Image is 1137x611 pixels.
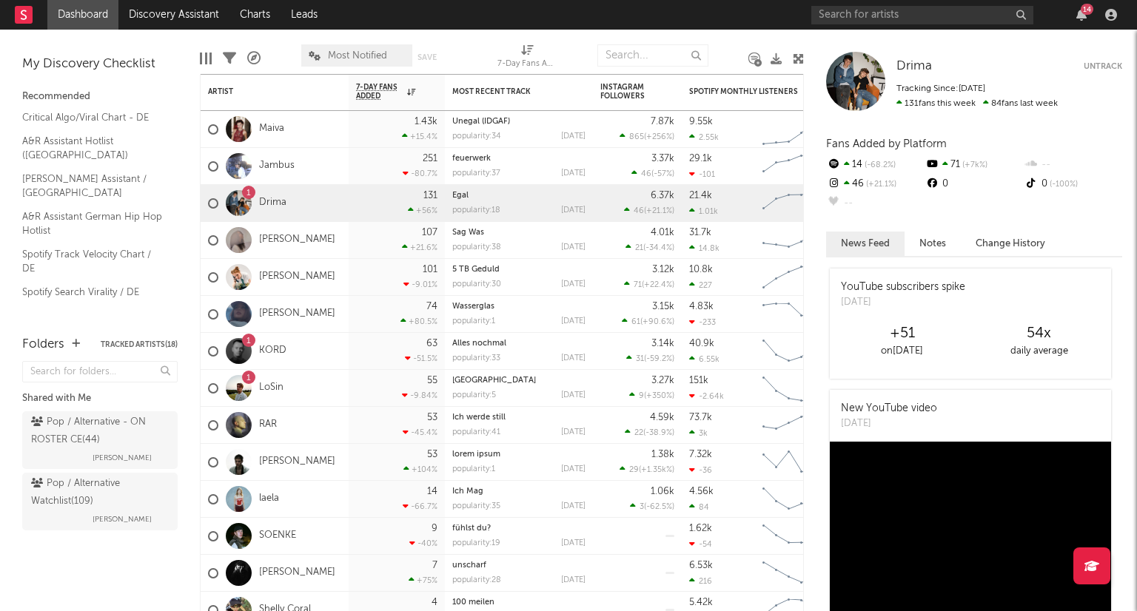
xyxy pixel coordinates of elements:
a: Ich Mag [452,487,483,496]
svg: Chart title [756,518,822,555]
div: 3.12k [652,265,674,274]
div: 29.1k [689,154,712,163]
svg: Chart title [756,370,822,407]
div: 101 [423,265,437,274]
div: 131 [423,191,437,200]
a: Spotify Search Virality / DE [22,284,163,300]
div: 10.8k [689,265,713,274]
span: [PERSON_NAME] [93,510,152,528]
div: -36 [689,465,712,475]
button: Notes [905,232,961,256]
a: [PERSON_NAME] Assistant / [GEOGRAPHIC_DATA] [22,171,163,201]
span: 21 [635,244,643,252]
div: 7-Day Fans Added (7-Day Fans Added) [497,55,557,73]
div: 0 [925,175,1023,194]
div: popularity: 5 [452,391,496,399]
span: Fans Added by Platform [826,138,947,149]
div: ( ) [620,465,674,474]
div: 73.7k [689,413,712,422]
div: 4.56k [689,487,714,496]
div: [DATE] [561,502,586,510]
div: 7.32k [689,450,712,459]
div: 74 [426,302,437,311]
div: ( ) [626,354,674,363]
span: -100 % [1047,180,1078,189]
svg: Chart title [756,259,822,296]
div: 46 [826,175,925,194]
div: [DATE] [561,280,586,288]
div: YouTube subscribers spike [841,280,965,295]
div: [DATE] [561,243,586,252]
div: popularity: 34 [452,132,501,141]
span: 22 [634,429,643,437]
div: -66.7 % [403,502,437,511]
div: popularity: 35 [452,502,500,510]
div: 6.37k [651,191,674,200]
span: 71 [634,281,642,289]
div: lorem ipsum [452,450,586,459]
div: 1.62k [689,524,712,533]
div: [DATE] [561,465,586,473]
div: popularity: 28 [452,576,501,584]
a: Sag Was [452,229,484,237]
div: 100 meilen [452,598,586,607]
div: 31.7k [689,228,711,237]
div: ( ) [629,391,674,400]
div: ( ) [625,428,674,437]
div: popularity: 33 [452,354,500,362]
a: [PERSON_NAME] [259,308,335,320]
svg: Chart title [756,555,822,592]
a: Spotify Track Velocity Chart / DE [22,246,163,277]
div: popularity: 38 [452,243,501,252]
div: popularity: 18 [452,206,500,215]
span: 865 [629,133,644,141]
div: -9.84 % [402,391,437,400]
svg: Chart title [756,444,822,481]
div: 4.83k [689,302,714,311]
span: +90.6 % [643,318,672,326]
div: 107 [422,228,437,237]
svg: Chart title [756,407,822,444]
div: 54 x [970,325,1107,342]
div: ( ) [624,206,674,215]
div: -80.7 % [403,169,437,178]
svg: Chart title [756,111,822,148]
div: -- [826,194,925,213]
div: fühlst du? [452,524,586,533]
div: +56 % [408,206,437,215]
div: Spotify Monthly Listeners [689,87,800,96]
div: Recommended [22,88,178,106]
div: 9 [432,524,437,533]
div: Mailand [452,377,586,385]
div: [DATE] [561,206,586,215]
div: Filters [223,37,236,80]
div: ( ) [624,280,674,289]
div: 216 [689,576,712,586]
a: Drima [259,197,286,209]
span: 46 [634,207,644,215]
button: Tracked Artists(18) [101,341,178,348]
a: A&R Assistant German Hip Hop Hotlist [22,209,163,239]
div: Ich Mag [452,487,586,496]
div: [DATE] [841,416,937,431]
div: [DATE] [561,391,586,399]
span: +21.1 % [646,207,672,215]
a: Alles nochmal [452,340,506,348]
div: 21.4k [689,191,712,200]
a: Critical Algo/Viral Chart - DE [22,109,163,126]
span: [PERSON_NAME] [93,449,152,467]
div: 53 [427,413,437,422]
span: Drima [896,60,932,72]
div: 84 [689,502,709,512]
div: 7-Day Fans Added (7-Day Fans Added) [497,37,557,80]
span: 46 [641,170,651,178]
div: 7.87k [651,117,674,126]
button: 14 [1076,9,1087,21]
a: lorem ipsum [452,450,500,459]
svg: Chart title [756,148,822,185]
div: [DATE] [561,576,586,584]
span: +1.35k % [641,466,672,474]
button: Change History [961,232,1060,256]
div: 0 [1024,175,1122,194]
div: 55 [427,376,437,385]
